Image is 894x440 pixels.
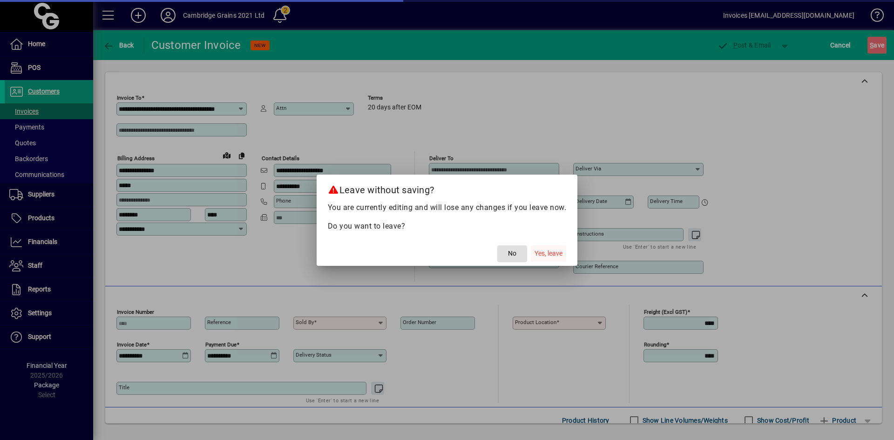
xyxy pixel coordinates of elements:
p: You are currently editing and will lose any changes if you leave now. [328,202,567,213]
p: Do you want to leave? [328,221,567,232]
h2: Leave without saving? [317,175,578,202]
button: No [497,245,527,262]
span: Yes, leave [535,249,562,258]
button: Yes, leave [531,245,566,262]
span: No [508,249,516,258]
